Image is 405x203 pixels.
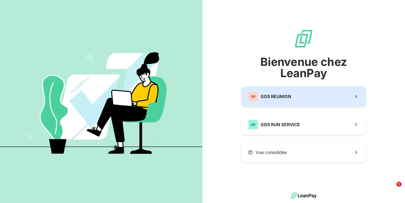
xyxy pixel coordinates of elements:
[248,120,258,130] div: GR
[261,121,300,128] span: GDS RUN SERVICE
[241,114,366,135] button: GRGDS RUN SERVICE
[248,92,258,101] div: GR
[241,142,366,162] button: Vue consolidée
[241,56,366,79] span: Bienvenue chez LeanPay
[397,182,402,187] span: 1
[261,93,291,100] span: GDS REUNION
[241,86,366,107] button: GRGDS REUNION
[256,149,287,156] span: Vue consolidée
[384,182,399,197] iframe: Intercom live chat
[291,191,317,201] img: logo
[294,29,314,49] img: logo sigle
